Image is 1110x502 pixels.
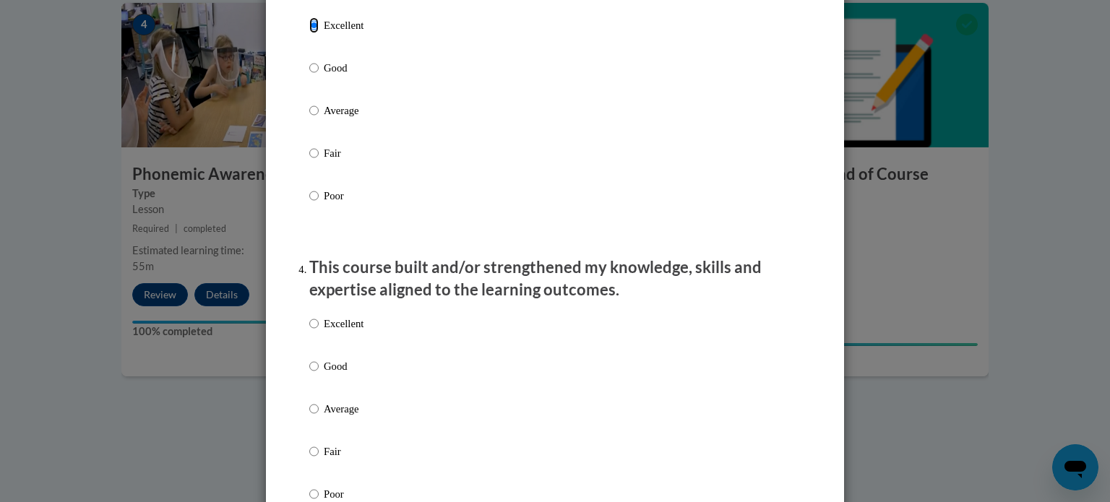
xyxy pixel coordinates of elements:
[309,145,319,161] input: Fair
[324,103,363,118] p: Average
[324,145,363,161] p: Fair
[324,17,363,33] p: Excellent
[309,60,319,76] input: Good
[324,316,363,332] p: Excellent
[324,60,363,76] p: Good
[309,401,319,417] input: Average
[324,358,363,374] p: Good
[324,443,363,459] p: Fair
[309,17,319,33] input: Excellent
[309,486,319,502] input: Poor
[324,188,363,204] p: Poor
[309,316,319,332] input: Excellent
[309,443,319,459] input: Fair
[309,103,319,118] input: Average
[309,188,319,204] input: Poor
[309,256,801,301] p: This course built and/or strengthened my knowledge, skills and expertise aligned to the learning ...
[324,401,363,417] p: Average
[309,358,319,374] input: Good
[324,486,363,502] p: Poor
